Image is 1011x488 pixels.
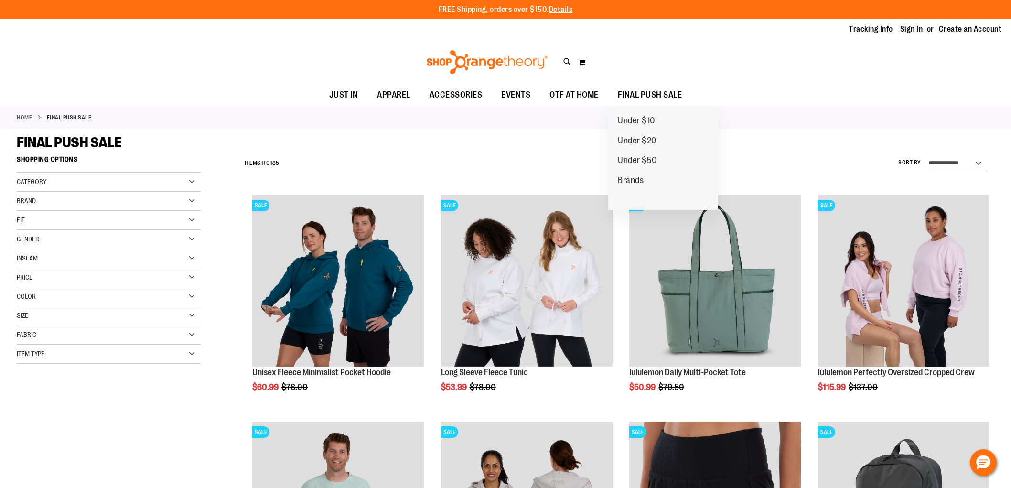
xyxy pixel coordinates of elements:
span: Brand [17,197,36,205]
label: Sort By [898,159,921,167]
span: $50.99 [629,382,657,392]
a: Under $20 [608,131,666,151]
a: Details [549,5,573,14]
div: product [436,190,617,416]
a: JUST IN [320,84,368,106]
span: Size [17,312,28,319]
p: FREE Shipping, orders over $150. [439,4,573,15]
span: OTF AT HOME [549,84,599,106]
a: Long Sleeve Fleece Tunic [441,368,528,377]
span: $79.50 [658,382,686,392]
span: Under $10 [618,116,655,128]
a: Tracking Info [849,24,893,34]
a: lululemon Daily Multi-Pocket ToteSALE [629,195,801,368]
span: $137.00 [849,382,879,392]
img: Unisex Fleece Minimalist Pocket Hoodie [252,195,424,367]
span: Inseam [17,254,38,262]
span: APPAREL [377,84,410,106]
span: Fit [17,216,25,224]
a: OTF AT HOME [540,84,608,106]
a: Unisex Fleece Minimalist Pocket Hoodie [252,368,391,377]
a: APPAREL [367,84,420,106]
span: SALE [441,200,458,211]
span: SALE [818,200,835,211]
span: SALE [441,426,458,438]
a: lululemon Perfectly Oversized Cropped Crew [818,368,975,377]
strong: FINAL PUSH SALE [47,113,92,122]
a: Create an Account [939,24,1002,34]
a: Product image for Fleece Long SleeveSALE [441,195,613,368]
h2: Items to [245,156,280,171]
span: $76.00 [281,382,309,392]
span: $115.99 [818,382,847,392]
ul: FINAL PUSH SALE [608,106,718,210]
span: $53.99 [441,382,468,392]
div: product [624,190,806,416]
img: lululemon Daily Multi-Pocket Tote [629,195,801,367]
span: EVENTS [501,84,530,106]
span: Fabric [17,331,36,338]
a: Under $10 [608,111,665,131]
span: $78.00 [470,382,497,392]
span: SALE [252,426,269,438]
a: EVENTS [492,84,540,106]
a: Sign In [900,24,923,34]
span: SALE [818,426,835,438]
span: Color [17,293,36,300]
span: Brands [618,175,644,187]
a: FINAL PUSH SALE [608,84,692,106]
a: ACCESSORIES [420,84,492,106]
button: Hello, have a question? Let’s chat. [970,449,997,476]
strong: Shopping Options [17,151,201,173]
img: Shop Orangetheory [425,50,549,74]
span: Under $20 [618,136,656,148]
span: SALE [629,426,646,438]
span: FINAL PUSH SALE [17,134,122,151]
a: Unisex Fleece Minimalist Pocket HoodieSALE [252,195,424,368]
a: Brands [608,171,653,191]
span: Category [17,178,46,185]
img: Product image for Fleece Long Sleeve [441,195,613,367]
span: 185 [270,160,280,166]
span: Gender [17,235,39,243]
span: $60.99 [252,382,280,392]
span: SALE [252,200,269,211]
div: product [813,190,994,416]
span: 1 [261,160,263,166]
a: Home [17,113,32,122]
span: ACCESSORIES [430,84,483,106]
a: lululemon Daily Multi-Pocket Tote [629,368,746,377]
a: Under $50 [608,151,667,171]
img: lululemon Perfectly Oversized Cropped Crew [818,195,989,367]
span: Item Type [17,350,44,358]
span: Price [17,273,32,281]
div: product [247,190,429,416]
span: Under $50 [618,155,657,167]
a: lululemon Perfectly Oversized Cropped CrewSALE [818,195,989,368]
span: FINAL PUSH SALE [618,84,682,106]
span: JUST IN [329,84,358,106]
